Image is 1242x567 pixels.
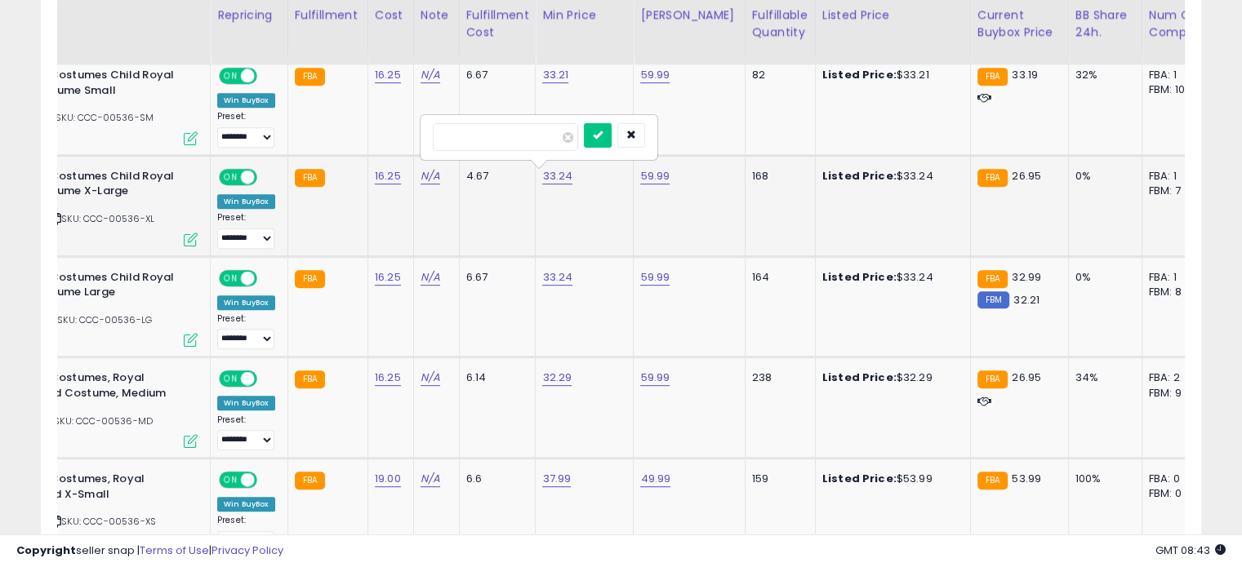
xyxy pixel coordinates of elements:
[255,69,281,83] span: OFF
[1075,68,1129,82] div: 32%
[42,111,154,124] span: | SKU: CCC-00536-SM
[822,169,958,184] div: $33.24
[44,313,152,326] span: | SKU: CCC-00536-LG
[1012,471,1041,486] span: 53.99
[1075,7,1135,41] div: BB Share 24h.
[220,170,241,184] span: ON
[421,370,440,386] a: N/A
[217,515,275,551] div: Preset:
[211,543,283,558] a: Privacy Policy
[1149,270,1203,285] div: FBA: 1
[220,69,241,83] span: ON
[217,7,281,24] div: Repricing
[421,168,440,184] a: N/A
[255,170,281,184] span: OFF
[217,414,275,451] div: Preset:
[1013,292,1039,308] span: 32.21
[640,7,737,24] div: [PERSON_NAME]
[375,67,401,83] a: 16.25
[421,7,452,24] div: Note
[977,291,1009,308] small: FBM
[1075,270,1129,285] div: 0%
[255,473,281,487] span: OFF
[217,295,275,310] div: Win BuyBox
[752,68,803,82] div: 82
[295,270,325,288] small: FBA
[140,543,209,558] a: Terms of Use
[822,168,897,184] b: Listed Price:
[16,543,283,559] div: seller snap | |
[822,370,897,385] b: Listed Price:
[1149,68,1203,82] div: FBA: 1
[217,396,275,410] div: Win BuyBox
[1075,169,1129,184] div: 0%
[1075,370,1129,385] div: 34%
[217,93,275,108] div: Win BuyBox
[255,372,281,386] span: OFF
[752,7,808,41] div: Fulfillable Quantity
[1012,269,1041,285] span: 32.99
[48,212,154,225] span: | SKU: CCC-00536-XL
[822,68,958,82] div: $33.21
[1012,370,1041,385] span: 26.95
[977,7,1062,41] div: Current Buybox Price
[375,168,401,184] a: 16.25
[466,169,523,184] div: 4.67
[41,414,153,427] span: | SKU: CCC-00536-MD
[295,169,325,187] small: FBA
[640,269,670,286] a: 59.99
[822,370,958,385] div: $32.29
[217,111,275,148] div: Preset:
[977,370,1008,388] small: FBA
[1012,168,1041,184] span: 26.95
[1149,285,1203,299] div: FBM: 8
[295,472,325,489] small: FBA
[466,7,529,41] div: Fulfillment Cost
[255,271,281,285] span: OFF
[977,270,1008,288] small: FBA
[822,7,964,24] div: Listed Price
[1012,67,1038,82] span: 33.19
[295,68,325,86] small: FBA
[1149,386,1203,401] div: FBM: 9
[375,370,401,386] a: 16.25
[640,370,670,386] a: 59.99
[220,473,241,487] span: ON
[822,67,897,82] b: Listed Price:
[640,168,670,184] a: 59.99
[421,269,440,286] a: N/A
[752,472,803,486] div: 159
[542,269,572,286] a: 33.24
[752,169,803,184] div: 168
[1149,486,1203,501] div: FBM: 0
[542,471,571,487] a: 37.99
[375,7,407,24] div: Cost
[542,7,626,24] div: Min Price
[752,270,803,285] div: 164
[295,370,325,388] small: FBA
[375,471,401,487] a: 19.00
[822,270,958,285] div: $33.24
[217,212,275,249] div: Preset:
[822,269,897,285] b: Listed Price:
[466,370,523,385] div: 6.14
[640,67,670,83] a: 59.99
[822,471,897,486] b: Listed Price:
[220,372,241,386] span: ON
[977,472,1008,489] small: FBA
[1149,82,1203,97] div: FBM: 10
[421,67,440,83] a: N/A
[1149,169,1203,184] div: FBA: 1
[466,472,523,486] div: 6.6
[977,169,1008,187] small: FBA
[542,370,572,386] a: 32.29
[1149,370,1203,385] div: FBA: 2
[220,271,241,285] span: ON
[217,194,275,209] div: Win BuyBox
[542,168,572,184] a: 33.24
[295,7,361,24] div: Fulfillment
[16,543,76,558] strong: Copyright
[640,471,670,487] a: 49.99
[1149,184,1203,198] div: FBM: 7
[822,472,958,486] div: $53.99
